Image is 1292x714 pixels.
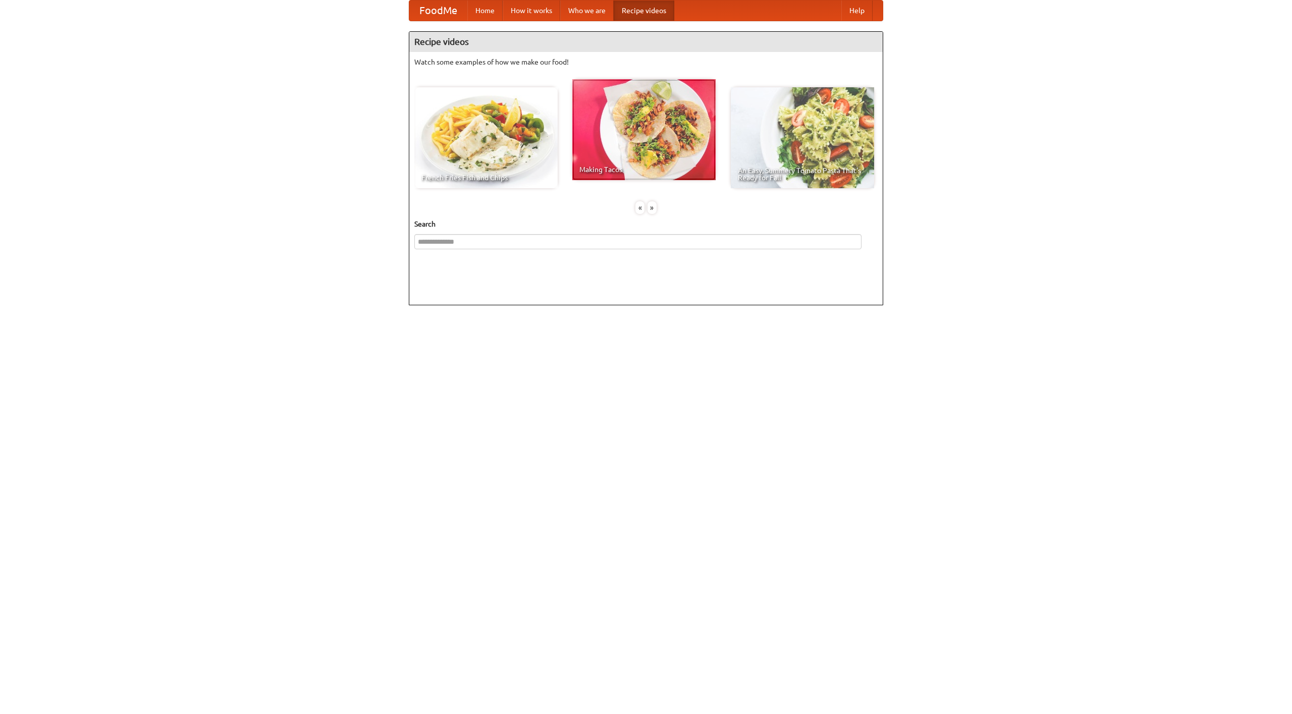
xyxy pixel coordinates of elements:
[560,1,614,21] a: Who we are
[579,166,709,173] span: Making Tacos
[572,79,716,180] a: Making Tacos
[414,87,558,188] a: French Fries Fish and Chips
[467,1,503,21] a: Home
[409,1,467,21] a: FoodMe
[731,87,874,188] a: An Easy, Summery Tomato Pasta That's Ready for Fall
[648,201,657,214] div: »
[841,1,873,21] a: Help
[635,201,644,214] div: «
[421,174,551,181] span: French Fries Fish and Chips
[414,219,878,229] h5: Search
[738,167,867,181] span: An Easy, Summery Tomato Pasta That's Ready for Fall
[614,1,674,21] a: Recipe videos
[414,57,878,67] p: Watch some examples of how we make our food!
[409,32,883,52] h4: Recipe videos
[503,1,560,21] a: How it works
